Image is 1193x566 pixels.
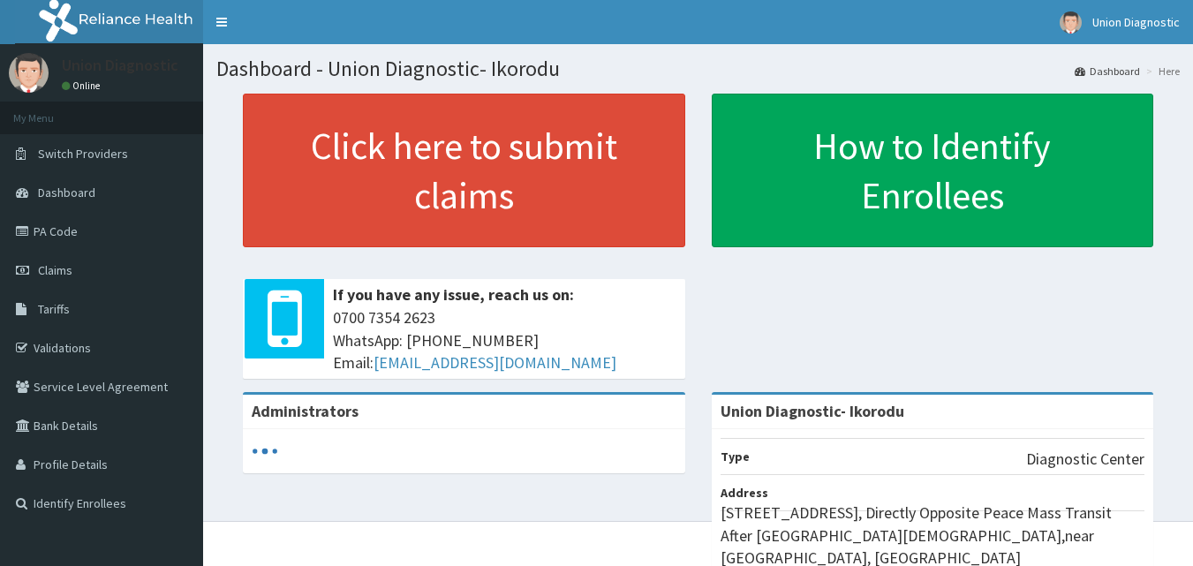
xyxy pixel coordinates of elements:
li: Here [1142,64,1180,79]
svg: audio-loading [252,438,278,464]
b: Type [721,449,750,464]
a: [EMAIL_ADDRESS][DOMAIN_NAME] [374,352,616,373]
a: Click here to submit claims [243,94,685,247]
span: 0700 7354 2623 WhatsApp: [PHONE_NUMBER] Email: [333,306,676,374]
b: If you have any issue, reach us on: [333,284,574,305]
a: Dashboard [1075,64,1140,79]
strong: Union Diagnostic- Ikorodu [721,401,904,421]
span: Union Diagnostic [1092,14,1180,30]
p: Union Diagnostic [62,57,178,73]
span: Tariffs [38,301,70,317]
span: Switch Providers [38,146,128,162]
p: Diagnostic Center [1026,448,1144,471]
a: How to Identify Enrollees [712,94,1154,247]
a: Online [62,79,104,92]
span: Dashboard [38,185,95,200]
img: User Image [9,53,49,93]
img: User Image [1060,11,1082,34]
span: Claims [38,262,72,278]
b: Administrators [252,401,359,421]
h1: Dashboard - Union Diagnostic- Ikorodu [216,57,1180,80]
b: Address [721,485,768,501]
